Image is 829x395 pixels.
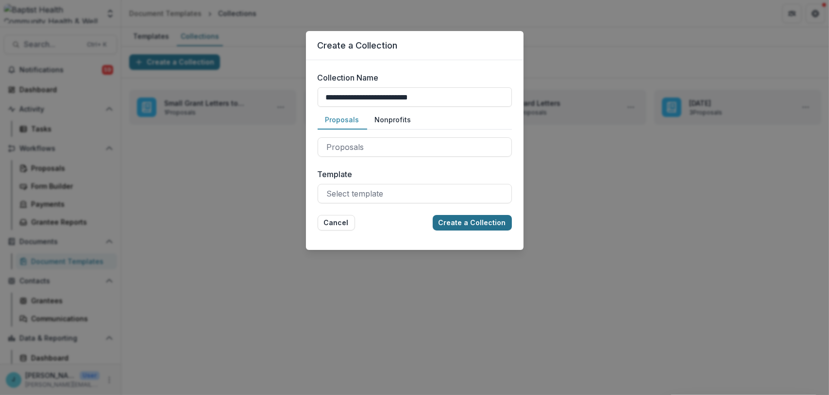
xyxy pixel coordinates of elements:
[306,31,524,60] header: Create a Collection
[318,215,355,230] button: Cancel
[318,72,506,83] label: Collection Name
[318,111,367,130] button: Proposals
[433,215,512,230] button: Create a Collection
[367,111,419,130] button: Nonprofits
[318,168,506,180] label: Template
